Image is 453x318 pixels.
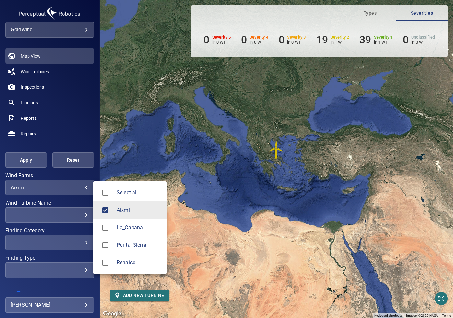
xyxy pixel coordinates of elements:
[117,206,161,214] div: Wind Farms Aixmi
[93,181,167,274] ul: Aixmi
[99,221,112,234] span: La_Cabana
[117,241,161,249] div: Wind Farms Punta_Sierra
[117,189,161,197] span: Select all
[99,238,112,252] span: Punta_Sierra
[99,256,112,269] span: Renaico
[117,224,161,232] span: La_Cabana
[117,241,161,249] span: Punta_Sierra
[117,259,161,267] span: Renaico
[117,206,161,214] span: Aixmi
[117,224,161,232] div: Wind Farms La_Cabana
[117,259,161,267] div: Wind Farms Renaico
[99,203,112,217] span: Aixmi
